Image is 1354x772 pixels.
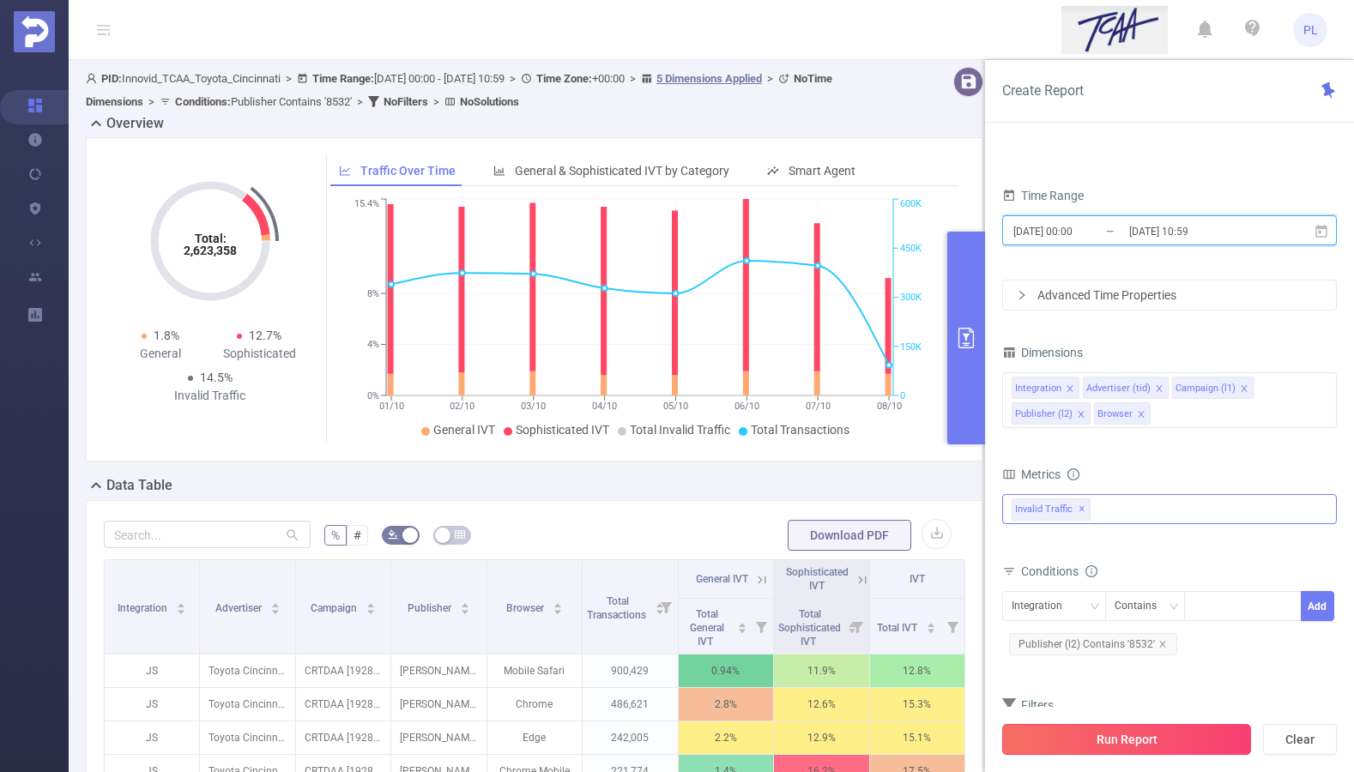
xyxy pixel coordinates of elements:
[877,401,902,412] tspan: 08/10
[679,721,773,754] p: 2.2%
[592,401,617,412] tspan: 04/10
[583,721,677,754] p: 242,005
[487,721,582,754] p: Edge
[587,595,649,621] span: Total Transactions
[366,600,376,606] i: icon: caret-up
[1002,189,1084,202] span: Time Range
[200,371,233,384] span: 14.5%
[663,401,688,412] tspan: 05/10
[312,72,374,85] b: Time Range:
[870,688,965,721] p: 15.3%
[184,244,237,257] tspan: 2,623,358
[200,688,294,721] p: Toyota Cincinnati [4291]
[160,387,260,405] div: Invalid Traffic
[900,293,922,304] tspan: 300K
[460,600,469,606] i: icon: caret-up
[751,423,849,437] span: Total Transactions
[679,654,773,687] p: 0.94%
[788,520,911,551] button: Download PDF
[778,608,841,648] span: Total Sophisticated IVT
[521,401,546,412] tspan: 03/10
[175,95,352,108] span: Publisher Contains '8532'
[1077,410,1085,420] i: icon: close
[1079,499,1085,520] span: ✕
[1021,564,1097,578] span: Conditions
[583,688,677,721] p: 486,621
[379,401,404,412] tspan: 01/10
[215,602,264,614] span: Advertiser
[143,95,160,108] span: >
[900,243,922,254] tspan: 450K
[1002,82,1084,99] span: Create Report
[845,599,869,654] i: Filter menu
[553,600,562,606] i: icon: caret-up
[270,600,280,606] i: icon: caret-up
[296,688,390,721] p: CRTDAA [192860]
[1017,290,1027,300] i: icon: right
[749,599,773,654] i: Filter menu
[1240,384,1248,395] i: icon: close
[86,72,832,108] span: Innovid_TCAA_Toyota_Cincinnati [DATE] 00:00 - [DATE] 10:59 +00:00
[366,600,376,611] div: Sort
[354,199,379,210] tspan: 15.4%
[487,654,582,687] p: Mobile Safari
[1127,220,1266,243] input: End date
[877,622,920,634] span: Total IVT
[734,401,759,412] tspan: 06/10
[1086,377,1151,400] div: Advertiser (tid)
[1015,403,1073,425] div: Publisher (l2)
[1002,724,1251,755] button: Run Report
[625,72,641,85] span: >
[536,72,592,85] b: Time Zone:
[104,521,311,548] input: Search...
[515,164,729,178] span: General & Sophisticated IVT by Category
[177,600,186,606] i: icon: caret-up
[1301,591,1334,621] button: Add
[1067,468,1079,480] i: icon: info-circle
[900,341,922,353] tspan: 150K
[1155,384,1164,395] i: icon: close
[281,72,297,85] span: >
[433,423,495,437] span: General IVT
[910,573,925,585] span: IVT
[210,345,310,363] div: Sophisticated
[194,232,226,245] tspan: Total:
[690,608,724,648] span: Total General IVT
[737,620,747,630] div: Sort
[774,721,868,754] p: 12.9%
[391,688,486,721] p: [PERSON_NAME] Blue Book [8532]
[774,654,868,687] p: 11.9%
[176,600,186,611] div: Sort
[360,164,456,178] span: Traffic Over Time
[900,199,922,210] tspan: 600K
[460,607,469,612] i: icon: caret-down
[1169,601,1179,613] i: icon: down
[339,165,351,177] i: icon: line-chart
[366,607,376,612] i: icon: caret-down
[296,654,390,687] p: CRTDAA [192860]
[450,401,475,412] tspan: 02/10
[654,560,678,654] i: Filter menu
[553,600,563,611] div: Sort
[1172,377,1254,399] li: Campaign (l1)
[738,626,747,631] i: icon: caret-down
[175,95,231,108] b: Conditions :
[354,528,361,542] span: #
[553,607,562,612] i: icon: caret-down
[1085,565,1097,577] i: icon: info-circle
[806,401,831,412] tspan: 07/10
[870,721,965,754] p: 15.1%
[926,620,935,625] i: icon: caret-up
[1158,640,1167,648] i: icon: close
[270,600,281,611] div: Sort
[1015,377,1061,400] div: Integration
[1090,601,1100,613] i: icon: down
[505,72,521,85] span: >
[408,602,454,614] span: Publisher
[738,620,747,625] i: icon: caret-up
[1012,402,1091,425] li: Publisher (l2)
[1097,403,1133,425] div: Browser
[200,654,294,687] p: Toyota Cincinnati [4291]
[428,95,444,108] span: >
[391,654,486,687] p: [PERSON_NAME] Blue Book [8532]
